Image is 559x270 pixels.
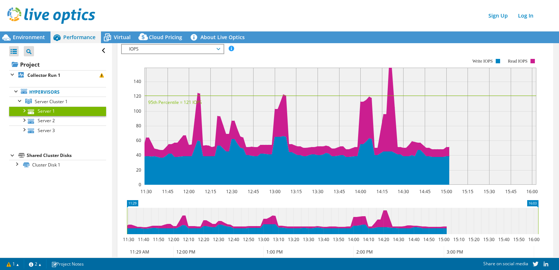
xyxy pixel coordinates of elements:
[393,236,404,243] text: 14:30
[136,167,141,173] text: 20
[483,188,495,195] text: 15:30
[513,236,524,243] text: 15:50
[136,152,141,158] text: 40
[205,188,216,195] text: 12:15
[228,236,239,243] text: 12:40
[9,125,106,135] a: Server 3
[312,188,323,195] text: 13:30
[258,236,269,243] text: 13:00
[1,259,24,269] a: 1
[9,87,106,97] a: Hypervisors
[508,59,528,64] text: Read IOPS
[7,7,95,24] img: live_optics_svg.svg
[453,236,464,243] text: 15:10
[9,70,106,80] a: Collector Run 1
[438,236,449,243] text: 15:00
[526,188,537,195] text: 16:00
[462,188,473,195] text: 15:15
[153,236,164,243] text: 11:50
[9,106,106,116] a: Server 1
[188,31,250,43] a: About Live Optics
[27,151,106,160] div: Shared Cluster Disks
[168,236,179,243] text: 12:00
[46,259,89,269] a: Project Notes
[162,188,173,195] text: 11:45
[505,188,516,195] text: 15:45
[213,236,224,243] text: 12:30
[183,236,194,243] text: 12:10
[378,236,389,243] text: 14:20
[243,236,254,243] text: 12:50
[483,260,528,267] span: Share on social media
[269,188,280,195] text: 13:00
[468,236,479,243] text: 15:20
[483,236,494,243] text: 15:30
[363,236,374,243] text: 14:10
[9,116,106,125] a: Server 2
[472,59,493,64] text: Write IOPS
[114,34,131,41] span: Virtual
[136,137,141,143] text: 60
[9,59,106,70] a: Project
[35,98,68,105] span: Server Cluster 1
[134,78,141,85] text: 140
[419,188,430,195] text: 14:45
[354,188,366,195] text: 14:00
[139,181,141,188] text: 0
[123,236,134,243] text: 11:30
[288,236,299,243] text: 13:20
[528,236,539,243] text: 16:00
[183,188,194,195] text: 12:00
[273,236,284,243] text: 13:10
[140,188,151,195] text: 11:30
[514,10,537,21] a: Log In
[408,236,419,243] text: 14:40
[125,45,220,53] span: IOPS
[498,236,509,243] text: 15:40
[138,236,149,243] text: 11:40
[303,236,314,243] text: 13:30
[348,236,359,243] text: 14:00
[333,188,345,195] text: 13:45
[333,236,344,243] text: 13:50
[376,188,387,195] text: 14:15
[397,188,409,195] text: 14:30
[136,123,141,129] text: 80
[423,236,434,243] text: 14:50
[247,188,259,195] text: 12:45
[24,259,46,269] a: 2
[27,72,60,78] b: Collector Run 1
[198,236,209,243] text: 12:20
[290,188,301,195] text: 13:15
[440,188,452,195] text: 15:00
[9,160,106,169] a: Cluster Disk 1
[226,188,237,195] text: 12:30
[134,93,141,99] text: 120
[485,10,511,21] a: Sign Up
[318,236,329,243] text: 13:40
[149,34,182,41] span: Cloud Pricing
[63,34,95,41] span: Performance
[9,97,106,106] a: Server Cluster 1
[13,34,45,41] span: Environment
[148,99,202,105] text: 95th Percentile = 121 IOPS
[134,108,141,114] text: 100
